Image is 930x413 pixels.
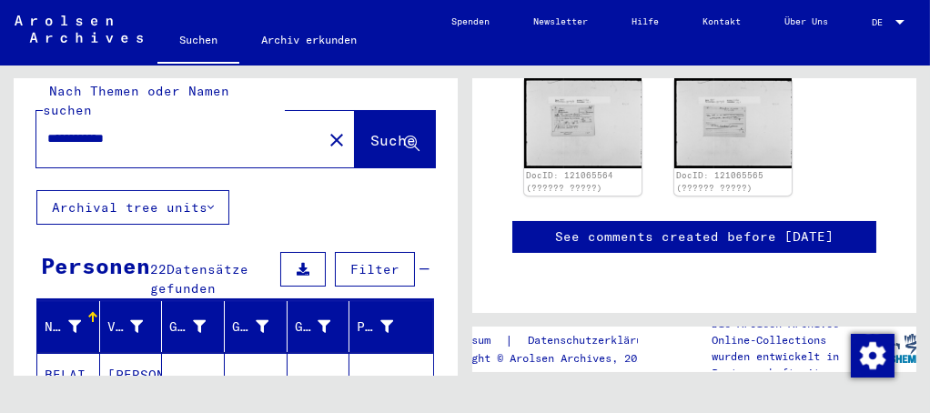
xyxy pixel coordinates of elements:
[524,78,642,167] img: 001.jpg
[239,18,379,62] a: Archiv erkunden
[872,17,892,27] span: DE
[295,312,354,341] div: Geburtsdatum
[45,317,81,337] div: Nachname
[37,301,100,352] mat-header-cell: Nachname
[41,249,150,282] div: Personen
[288,301,350,352] mat-header-cell: Geburtsdatum
[36,190,229,225] button: Archival tree units
[350,261,399,277] span: Filter
[326,129,348,151] mat-icon: close
[15,15,143,43] img: Arolsen_neg.svg
[674,78,792,168] img: 001.jpg
[513,331,677,350] a: Datenschutzerklärung
[357,317,393,337] div: Prisoner #
[370,131,416,149] span: Suche
[150,261,167,277] span: 22
[555,227,834,247] a: See comments created before [DATE]
[169,312,228,341] div: Geburtsname
[433,331,677,350] div: |
[107,317,144,337] div: Vorname
[162,301,225,352] mat-header-cell: Geburtsname
[676,170,763,193] a: DocID: 121065565 (?????? ?????)
[851,334,895,378] img: Zustimmung ändern
[295,317,331,337] div: Geburtsdatum
[225,301,288,352] mat-header-cell: Geburt‏
[45,312,104,341] div: Nachname
[169,317,206,337] div: Geburtsname
[100,301,163,352] mat-header-cell: Vorname
[232,312,291,341] div: Geburt‏
[349,301,433,352] mat-header-cell: Prisoner #
[107,312,167,341] div: Vorname
[232,317,268,337] div: Geburt‏
[357,312,416,341] div: Prisoner #
[37,353,100,398] mat-cell: BELAI
[43,83,229,118] mat-label: Nach Themen oder Namen suchen
[355,111,435,167] button: Suche
[433,350,677,367] p: Copyright © Arolsen Archives, 2021
[712,348,861,381] p: wurden entwickelt in Partnerschaft mit
[712,316,861,348] p: Die Arolsen Archives Online-Collections
[150,261,248,297] span: Datensätze gefunden
[318,121,355,157] button: Clear
[335,252,415,287] button: Filter
[526,170,613,193] a: DocID: 121065564 (?????? ?????)
[157,18,239,65] a: Suchen
[100,353,163,398] mat-cell: [PERSON_NAME]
